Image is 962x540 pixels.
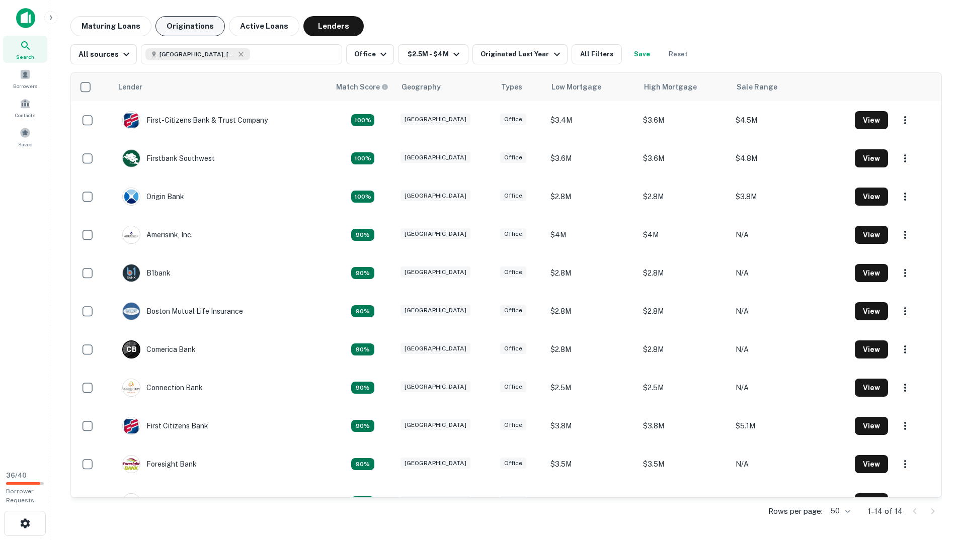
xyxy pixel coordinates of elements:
[351,114,374,126] div: Capitalize uses an advanced AI algorithm to match your search with the best lender. The match sco...
[731,177,850,216] td: $3.8M
[16,8,35,28] img: capitalize-icon.png
[6,488,34,504] span: Borrower Requests
[731,292,850,330] td: N/A
[3,36,47,63] a: Search
[3,94,47,121] a: Contacts
[123,456,140,473] img: picture
[500,458,526,469] div: Office
[126,344,136,355] p: C B
[123,303,140,320] img: picture
[400,190,470,202] div: [GEOGRAPHIC_DATA]
[141,44,342,64] button: [GEOGRAPHIC_DATA], [GEOGRAPHIC_DATA], [GEOGRAPHIC_DATA]
[122,379,203,397] div: Connection Bank
[501,81,522,93] div: Types
[868,505,903,517] p: 1–14 of 14
[545,216,638,254] td: $4M
[400,114,470,125] div: [GEOGRAPHIC_DATA]
[351,229,374,241] div: Capitalize uses an advanced AI algorithm to match your search with the best lender. The match sco...
[18,140,33,148] span: Saved
[500,305,526,316] div: Office
[855,264,888,282] button: View
[336,81,386,93] h6: Match Score
[122,417,208,435] div: First Citizens Bank
[638,139,731,177] td: $3.6M
[70,44,137,64] button: All sources
[644,81,697,93] div: High Mortgage
[122,188,184,206] div: Origin Bank
[638,292,731,330] td: $2.8M
[500,496,526,507] div: Office
[731,139,850,177] td: $4.8M
[731,445,850,483] td: N/A
[3,65,47,92] a: Borrowers
[400,152,470,163] div: [GEOGRAPHIC_DATA]
[123,226,140,243] img: picture
[495,73,545,101] th: Types
[500,343,526,354] div: Office
[229,16,299,36] button: Active Loans
[912,460,962,508] iframe: Chat Widget
[351,305,374,317] div: Capitalize uses an advanced AI algorithm to match your search with the best lender. The match sco...
[545,139,638,177] td: $3.6M
[395,73,495,101] th: Geography
[118,81,142,93] div: Lender
[351,343,374,355] div: Capitalize uses an advanced AI algorithm to match your search with the best lender. The match sco...
[638,101,731,139] td: $3.6M
[731,216,850,254] td: N/A
[351,152,374,164] div: Capitalize uses an advanced AI algorithm to match your search with the best lender. The match sco...
[855,149,888,167] button: View
[662,44,694,64] button: Reset
[731,101,850,139] td: $4.5M
[122,340,196,358] div: Comerica Bank
[855,111,888,129] button: View
[3,123,47,150] a: Saved
[638,369,731,407] td: $2.5M
[346,44,394,64] button: Office
[400,419,470,431] div: [GEOGRAPHIC_DATA]
[123,188,140,205] img: picture
[155,16,225,36] button: Originations
[855,455,888,473] button: View
[6,472,27,479] span: 36 / 40
[545,254,638,292] td: $2.8M
[123,494,140,511] img: picture
[545,330,638,369] td: $2.8M
[855,188,888,206] button: View
[500,419,526,431] div: Office
[855,340,888,358] button: View
[737,81,777,93] div: Sale Range
[855,302,888,320] button: View
[638,254,731,292] td: $2.8M
[123,264,140,282] img: picture
[731,254,850,292] td: N/A
[545,177,638,216] td: $2.8M
[500,152,526,163] div: Office
[122,493,180,511] div: PCB Bank
[123,112,140,129] img: picture
[545,445,638,483] td: $3.5M
[122,226,193,244] div: Amerisink, Inc.
[472,44,567,64] button: Originated Last Year
[638,216,731,254] td: $4M
[351,496,374,508] div: Capitalize uses an advanced AI algorithm to match your search with the best lender. The match sco...
[400,496,470,507] div: [GEOGRAPHIC_DATA]
[731,369,850,407] td: N/A
[638,177,731,216] td: $2.8M
[638,445,731,483] td: $3.5M
[638,483,731,521] td: $4M
[159,50,235,59] span: [GEOGRAPHIC_DATA], [GEOGRAPHIC_DATA], [GEOGRAPHIC_DATA]
[123,417,140,434] img: picture
[16,53,34,61] span: Search
[572,44,622,64] button: All Filters
[351,458,374,470] div: Capitalize uses an advanced AI algorithm to match your search with the best lender. The match sco...
[122,149,215,167] div: Firstbank Southwest
[855,417,888,435] button: View
[626,44,658,64] button: Save your search to get updates of matches that match your search criteria.
[78,48,132,60] div: All sources
[731,330,850,369] td: N/A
